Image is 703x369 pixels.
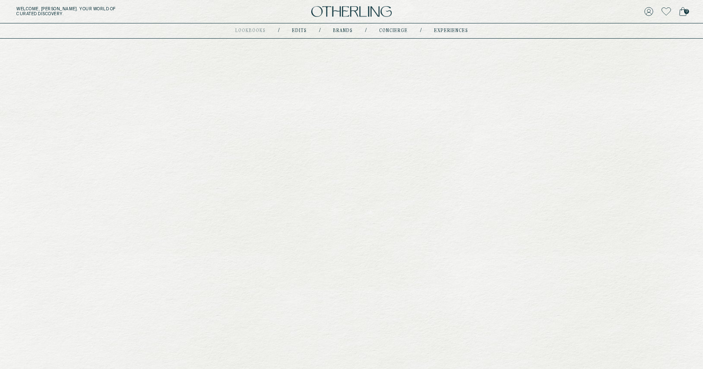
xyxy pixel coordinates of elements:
a: Brands [333,29,353,33]
span: 0 [684,9,689,14]
a: experiences [434,29,468,33]
a: concierge [379,29,408,33]
div: / [420,28,422,34]
div: / [278,28,280,34]
img: logo [311,6,392,17]
a: 0 [679,6,687,17]
div: / [365,28,367,34]
div: / [319,28,321,34]
a: Edits [292,29,307,33]
h5: Welcome, [PERSON_NAME] . Your world of curated discovery. [16,7,218,16]
a: lookbooks [235,29,266,33]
